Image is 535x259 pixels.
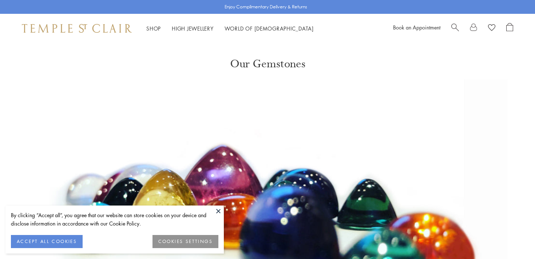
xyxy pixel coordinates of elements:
h1: Our Gemstones [230,43,305,71]
a: World of [DEMOGRAPHIC_DATA]World of [DEMOGRAPHIC_DATA] [225,25,314,32]
button: COOKIES SETTINGS [152,235,218,248]
div: By clicking “Accept all”, you agree that our website can store cookies on your device and disclos... [11,211,218,228]
iframe: Gorgias live chat messenger [499,225,528,252]
a: High JewelleryHigh Jewellery [172,25,214,32]
img: Temple St. Clair [22,24,132,33]
a: Book an Appointment [393,24,440,31]
a: Open Shopping Bag [506,23,513,34]
nav: Main navigation [146,24,314,33]
p: Enjoy Complimentary Delivery & Returns [225,3,307,11]
a: Search [451,23,459,34]
a: ShopShop [146,25,161,32]
a: View Wishlist [488,23,495,34]
button: ACCEPT ALL COOKIES [11,235,83,248]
